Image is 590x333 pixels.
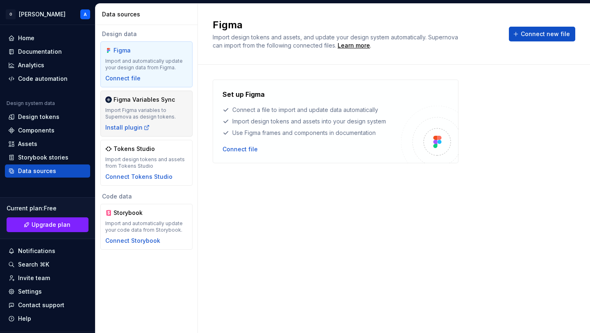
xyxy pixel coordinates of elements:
[105,58,188,71] div: Import and automatically update your design data from Figma.
[19,10,66,18] div: [PERSON_NAME]
[521,30,570,38] span: Connect new file
[18,48,62,56] div: Documentation
[5,285,90,298] a: Settings
[18,315,31,323] div: Help
[113,46,153,55] div: Figma
[18,274,50,282] div: Invite team
[105,156,188,169] div: Import design tokens and assets from Tokens Studio
[113,96,175,104] div: Figma Variables Sync
[102,10,194,18] div: Data sources
[5,244,90,258] button: Notifications
[222,106,401,114] div: Connect a file to import and update data automatically
[5,110,90,123] a: Design tokens
[18,75,68,83] div: Code automation
[7,217,88,232] a: Upgrade plan
[5,137,90,151] a: Assets
[113,209,153,217] div: Storybook
[18,260,49,269] div: Search ⌘K
[6,9,16,19] div: O
[18,167,56,175] div: Data sources
[100,204,193,250] a: StorybookImport and automatically update your code data from Storybook.Connect Storybook
[213,34,460,49] span: Import design tokens and assets, and update your design system automatically. Supernova can impor...
[7,204,88,212] div: Current plan : Free
[18,113,59,121] div: Design tokens
[222,145,258,153] button: Connect file
[100,41,193,87] a: FigmaImport and automatically update your design data from Figma.Connect file
[18,301,64,309] div: Contact support
[32,221,70,229] span: Upgrade plan
[336,43,371,49] span: .
[5,164,90,178] a: Data sources
[100,30,193,38] div: Design data
[100,91,193,137] a: Figma Variables SyncImport Figma variables to Supernova as design tokens.Install plugin
[18,61,44,69] div: Analytics
[222,117,401,125] div: Import design tokens and assets into your design system
[105,173,172,181] button: Connect Tokens Studio
[105,123,150,132] button: Install plugin
[18,287,42,296] div: Settings
[338,41,370,50] a: Learn more
[18,247,55,255] div: Notifications
[222,89,265,99] h4: Set up Figma
[213,18,499,32] h2: Figma
[5,299,90,312] button: Contact support
[5,72,90,85] a: Code automation
[5,45,90,58] a: Documentation
[100,192,193,201] div: Code data
[5,32,90,45] a: Home
[5,258,90,271] button: Search ⌘K
[222,129,401,137] div: Use Figma frames and components in documentation
[113,145,155,153] div: Tokens Studio
[18,34,34,42] div: Home
[84,11,87,18] div: A
[105,220,188,233] div: Import and automatically update your code data from Storybook.
[105,74,141,82] button: Connect file
[100,140,193,186] a: Tokens StudioImport design tokens and assets from Tokens StudioConnect Tokens Studio
[5,124,90,137] a: Components
[105,237,160,245] button: Connect Storybook
[18,153,68,162] div: Storybook stories
[509,27,575,41] button: Connect new file
[2,5,93,23] button: O[PERSON_NAME]A
[18,126,54,135] div: Components
[5,151,90,164] a: Storybook stories
[5,59,90,72] a: Analytics
[105,107,188,120] div: Import Figma variables to Supernova as design tokens.
[7,100,55,107] div: Design system data
[18,140,37,148] div: Assets
[5,312,90,325] button: Help
[5,271,90,285] a: Invite team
